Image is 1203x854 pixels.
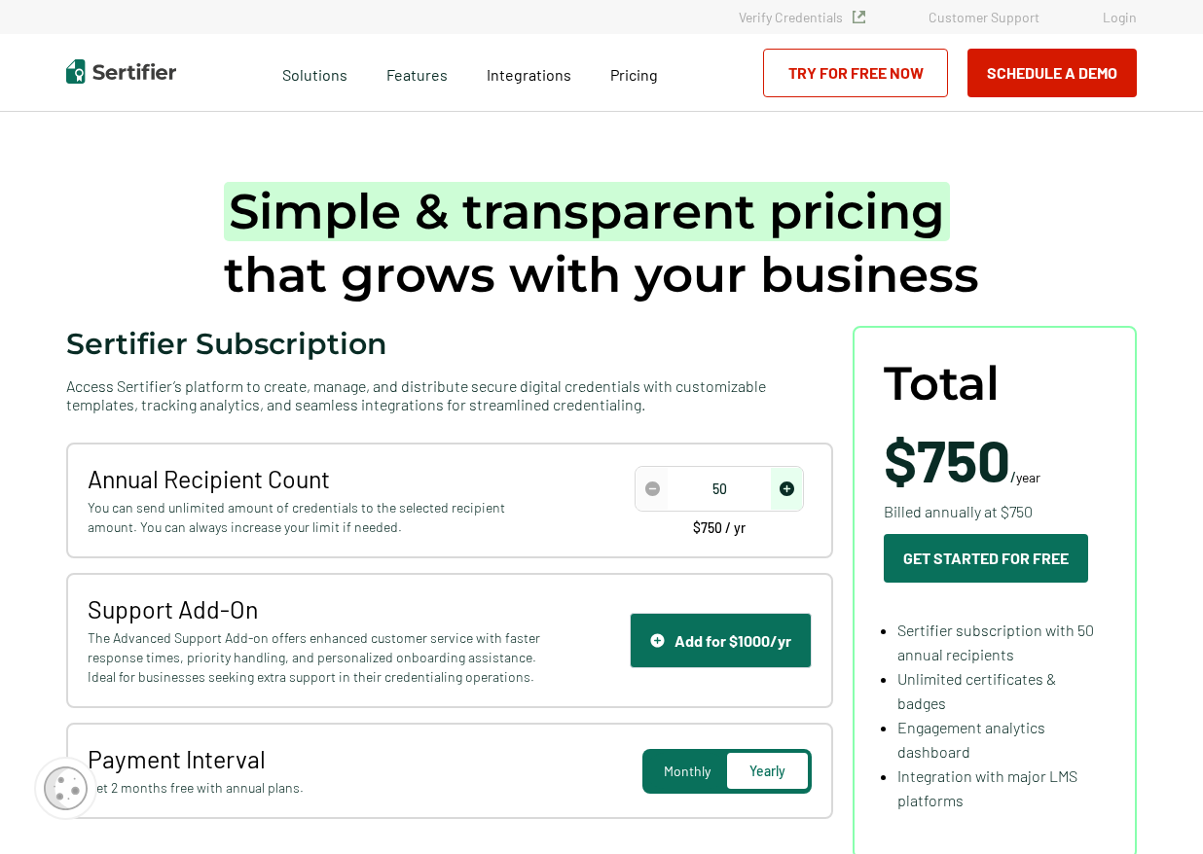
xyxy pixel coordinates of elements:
span: Get 2 months free with annual plans. [88,778,546,798]
span: Support Add-On [88,594,546,623]
h1: that grows with your business [224,180,979,306]
span: Access Sertifier’s platform to create, manage, and distribute secure digital credentials with cus... [66,376,833,413]
span: Integrations [487,65,571,84]
button: Get Started For Free [884,534,1088,583]
span: The Advanced Support Add-on offers enhanced customer service with faster response times, priority... [88,628,546,687]
span: Features [386,60,448,85]
img: Sertifier | Digital Credentialing Platform [66,59,176,84]
span: Unlimited certificates & badges [897,669,1056,712]
img: Cookie Popup Icon [44,766,88,810]
iframe: Chat Widget [1106,761,1203,854]
a: Login [1103,9,1137,25]
span: Integration with major LMS platforms [897,766,1077,809]
a: Verify Credentials [739,9,865,25]
span: Total [884,357,1000,410]
span: / [884,430,1040,488]
button: Support IconAdd for $1000/yr [630,613,812,668]
img: Increase Icon [780,481,794,496]
span: Engagement analytics dashboard [897,718,1045,761]
div: Add for $1000/yr [650,631,791,650]
a: Pricing [610,60,658,85]
span: $750 [884,424,1010,494]
a: Integrations [487,60,571,85]
span: Monthly [664,763,711,779]
img: Support Icon [650,633,665,648]
span: You can send unlimited amount of credentials to the selected recipient amount. You can always inc... [88,498,546,537]
span: $750 / yr [693,521,746,535]
span: decrease number [637,468,668,510]
a: Customer Support [929,9,1039,25]
span: Annual Recipient Count [88,464,546,493]
span: Payment Interval [88,744,546,773]
span: year [1016,469,1040,485]
span: Sertifier subscription with 50 annual recipients [897,621,1094,663]
span: Yearly [749,763,785,779]
span: Pricing [610,65,658,84]
img: Decrease Icon [645,481,660,496]
button: Schedule a Demo [967,49,1137,97]
span: increase number [771,468,802,510]
span: Solutions [282,60,347,85]
span: Billed annually at $750 [884,499,1033,523]
span: Simple & transparent pricing [224,182,950,241]
span: Sertifier Subscription [66,326,387,362]
a: Try for Free Now [763,49,948,97]
img: Verified [853,11,865,23]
